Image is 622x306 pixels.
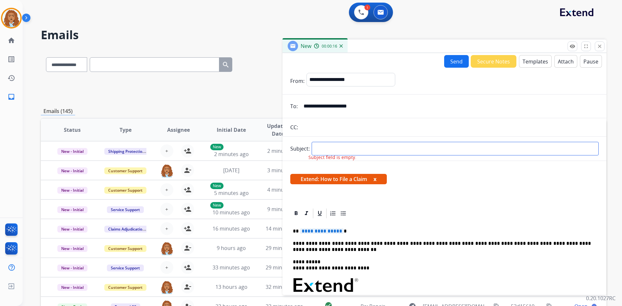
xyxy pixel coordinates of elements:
span: New [301,42,311,50]
span: Initial Date [217,126,246,134]
span: Claims Adjudication [104,226,149,232]
span: + [165,147,168,155]
span: New - Initial [57,206,87,213]
span: 9 minutes ago [267,206,302,213]
p: New [210,183,224,189]
span: Service Support [107,265,144,271]
div: Ordered List [328,209,338,218]
p: Emails (145) [41,107,75,115]
img: agent-avatar [160,242,173,255]
span: + [165,205,168,213]
mat-icon: person_add [184,186,191,194]
span: Customer Support [104,245,146,252]
button: + [160,144,173,157]
mat-icon: person_add [184,264,191,271]
span: Shipping Protection [104,148,149,155]
span: Extend: How to File a Claim [290,174,387,184]
span: New - Initial [57,284,87,291]
p: Subject: [290,145,310,153]
mat-icon: history [7,74,15,82]
button: Templates [519,55,552,68]
span: Customer Support [104,284,146,291]
p: From: [290,77,305,85]
span: 2 minutes ago [214,151,249,158]
mat-icon: person_remove [184,283,191,291]
mat-icon: person_add [184,147,191,155]
span: 14 minutes ago [266,225,303,232]
span: Assignee [167,126,190,134]
mat-icon: person_add [184,205,191,213]
button: x [374,175,376,183]
button: Send [444,55,469,68]
span: 32 minutes ago [266,283,303,290]
span: New - Initial [57,226,87,232]
button: + [160,203,173,216]
span: 3 minutes ago [267,167,302,174]
span: 29 minutes ago [266,264,303,271]
span: New - Initial [57,167,87,174]
span: 33 minutes ago [213,264,250,271]
img: avatar [2,9,20,27]
button: Secure Notes [471,55,516,68]
span: 10 minutes ago [213,209,250,216]
span: 13 hours ago [215,283,248,290]
span: 4 minutes ago [267,186,302,193]
span: New - Initial [57,245,87,252]
span: 29 minutes ago [266,244,303,252]
img: agent-avatar [160,280,173,294]
span: [DATE] [223,167,239,174]
span: 2 minutes ago [267,147,302,154]
span: Customer Support [104,187,146,194]
p: New [210,144,224,150]
p: To: [290,102,298,110]
span: 00:00:16 [322,44,337,49]
span: New - Initial [57,265,87,271]
span: Customer Support [104,167,146,174]
div: Bold [291,209,301,218]
div: 1 [364,5,370,10]
span: Updated Date [263,122,293,138]
button: Pause [580,55,602,68]
h2: Emails [41,28,606,41]
mat-icon: close [597,43,603,49]
div: Underline [315,209,325,218]
mat-icon: remove_red_eye [570,43,575,49]
span: Subject field is empty. [308,154,356,161]
mat-icon: home [7,37,15,44]
span: New - Initial [57,187,87,194]
mat-icon: inbox [7,93,15,101]
span: Type [120,126,132,134]
span: Status [64,126,81,134]
p: CC: [290,123,298,131]
span: 5 minutes ago [214,189,249,197]
p: New [210,202,224,209]
mat-icon: person_add [184,225,191,232]
span: + [165,264,168,271]
span: 9 hours ago [217,244,246,252]
button: Attach [554,55,577,68]
div: Bullet List [339,209,348,218]
img: agent-avatar [160,164,173,177]
span: + [165,186,168,194]
span: New - Initial [57,148,87,155]
mat-icon: person_remove [184,244,191,252]
mat-icon: person_remove [184,166,191,174]
button: + [160,183,173,196]
span: Service Support [107,206,144,213]
button: + [160,222,173,235]
button: + [160,261,173,274]
mat-icon: list_alt [7,55,15,63]
p: 0.20.1027RC [586,294,616,302]
span: + [165,225,168,232]
mat-icon: search [222,61,230,69]
mat-icon: fullscreen [583,43,589,49]
div: Italic [302,209,311,218]
span: 16 minutes ago [213,225,250,232]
